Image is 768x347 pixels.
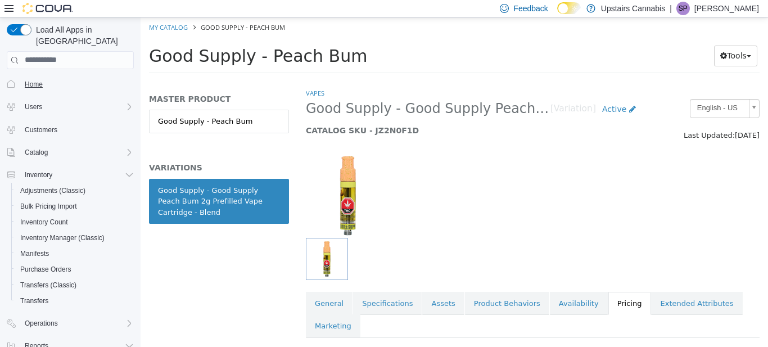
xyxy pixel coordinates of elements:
span: Customers [20,123,134,137]
span: Users [20,100,134,114]
p: | [670,2,672,15]
a: Transfers (Classic) [16,278,81,292]
span: Inventory Manager (Classic) [16,231,134,245]
span: Good Supply - Good Supply Peach Bum 2g Prefilled Vape Cartridge - Blend [165,83,410,100]
span: Adjustments (Classic) [16,184,134,197]
a: Purchase Orders [16,263,76,276]
a: Extended Attributes [511,274,602,298]
h5: MASTER PRODUCT [8,76,148,87]
button: Operations [20,317,62,330]
h5: VARIATIONS [8,145,148,155]
button: Catalog [20,146,52,159]
a: Transfers [16,294,53,308]
span: Active [462,87,486,96]
button: Transfers (Classic) [11,277,138,293]
h2: Company Pricing [165,328,279,345]
a: Assets [282,274,323,298]
a: General [165,274,212,298]
a: Inventory Count [16,215,73,229]
button: Inventory [20,168,57,182]
a: Inventory Manager (Classic) [16,231,109,245]
button: Bulk Pricing Import [11,199,138,214]
span: Customers [25,125,57,134]
span: Transfers [16,294,134,308]
a: Specifications [213,274,281,298]
button: Tools [573,28,617,49]
span: Users [25,102,42,111]
button: Operations [2,316,138,331]
p: [PERSON_NAME] [694,2,759,15]
span: Inventory [20,168,134,182]
button: Users [20,100,47,114]
div: Good Supply - Good Supply Peach Bum 2g Prefilled Vape Cartridge - Blend [17,168,139,201]
button: Manifests [11,246,138,262]
span: Adjustments (Classic) [20,186,85,195]
button: Inventory Manager (Classic) [11,230,138,246]
a: Pricing [468,274,511,298]
span: Good Supply - Peach Bum [8,29,227,48]
span: Transfers [20,296,48,305]
a: Adjustments (Classic) [16,184,90,197]
span: Catalog [25,148,48,157]
span: Manifests [16,247,134,260]
span: Transfers (Classic) [16,278,134,292]
a: Bulk Pricing Import [16,200,82,213]
h5: CATALOG SKU - JZ2N0F1D [165,108,502,118]
span: Load All Apps in [GEOGRAPHIC_DATA] [31,24,134,47]
span: Home [20,77,134,91]
span: Operations [20,317,134,330]
span: Last Updated: [543,114,594,122]
button: Purchase Orders [11,262,138,277]
a: Customers [20,123,62,137]
input: Dark Mode [557,2,581,14]
a: Manifests [16,247,53,260]
span: Manifests [20,249,49,258]
button: Users [2,99,138,115]
a: Marketing [165,297,220,321]
a: Availability [409,274,467,298]
span: Good Supply - Peach Bum [60,6,144,14]
span: Purchase Orders [20,265,71,274]
span: Inventory Count [16,215,134,229]
span: English - US [550,82,604,100]
span: Feedback [513,3,548,14]
a: Home [20,78,47,91]
span: Home [25,80,43,89]
small: [Variation] [410,87,455,96]
button: Home [2,76,138,92]
img: Cova [22,3,73,14]
span: Operations [25,319,58,328]
span: Inventory Count [20,218,68,227]
span: Purchase Orders [16,263,134,276]
span: Transfers (Classic) [20,281,76,290]
span: SP [679,2,688,15]
img: 150 [165,136,250,220]
span: Bulk Pricing Import [20,202,77,211]
button: Catalog [2,145,138,160]
button: Inventory [2,167,138,183]
p: Upstairs Cannabis [601,2,665,15]
button: Customers [2,121,138,138]
a: Vapes [165,71,184,80]
div: Sean Paradis [676,2,690,15]
span: Inventory Manager (Classic) [20,233,105,242]
a: Product Behaviors [324,274,409,298]
button: Inventory Count [11,214,138,230]
a: English - US [549,82,619,101]
span: [DATE] [594,114,619,122]
a: My Catalog [8,6,47,14]
button: Adjustments (Classic) [11,183,138,199]
span: Catalog [20,146,134,159]
span: Bulk Pricing Import [16,200,134,213]
span: Inventory [25,170,52,179]
button: Transfers [11,293,138,309]
a: Good Supply - Peach Bum [8,92,148,116]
